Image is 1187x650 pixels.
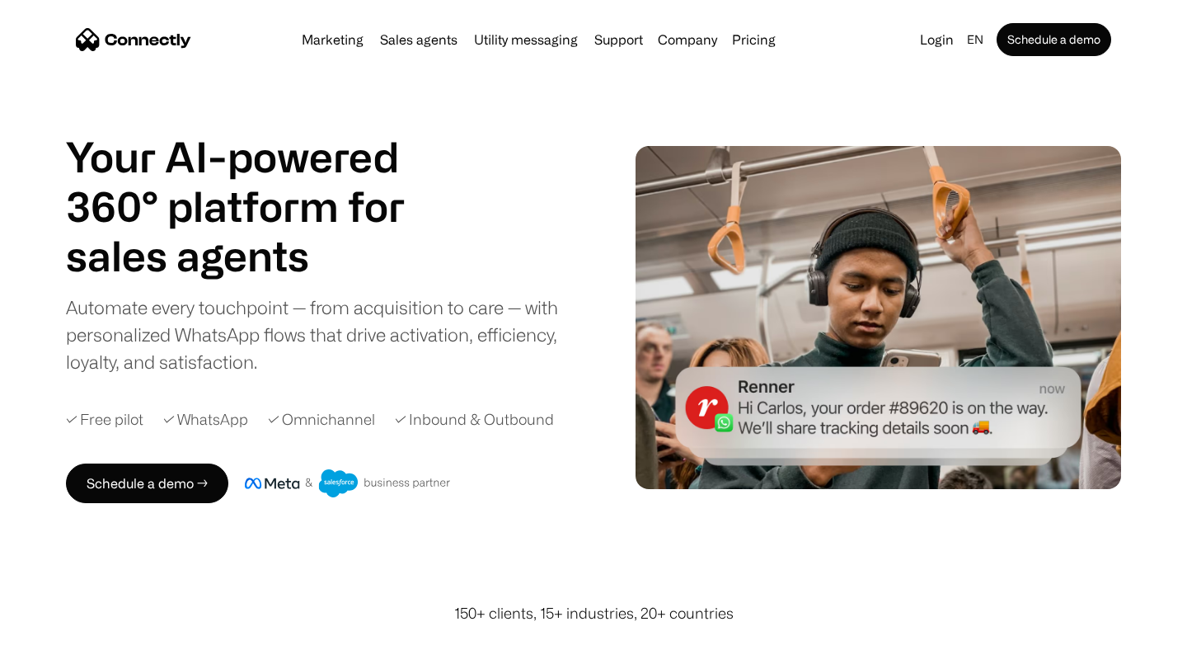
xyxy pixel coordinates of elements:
[66,294,585,375] div: Automate every touchpoint — from acquisition to care — with personalized WhatsApp flows that driv...
[16,619,99,644] aside: Language selected: English
[66,231,445,280] div: carousel
[66,231,445,280] h1: sales agents
[653,28,722,51] div: Company
[467,33,584,46] a: Utility messaging
[373,33,464,46] a: Sales agents
[658,28,717,51] div: Company
[66,464,228,503] a: Schedule a demo →
[588,33,650,46] a: Support
[66,408,143,431] div: ✓ Free pilot
[454,602,734,624] div: 150+ clients, 15+ industries, 20+ countries
[395,408,554,431] div: ✓ Inbound & Outbound
[960,28,993,51] div: en
[245,469,451,497] img: Meta and Salesforce business partner badge.
[33,621,99,644] ul: Language list
[66,231,445,280] div: 1 of 4
[163,408,248,431] div: ✓ WhatsApp
[997,23,1111,56] a: Schedule a demo
[967,28,983,51] div: en
[76,27,191,52] a: home
[913,28,960,51] a: Login
[295,33,370,46] a: Marketing
[66,132,445,231] h1: Your AI-powered 360° platform for
[268,408,375,431] div: ✓ Omnichannel
[725,33,782,46] a: Pricing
